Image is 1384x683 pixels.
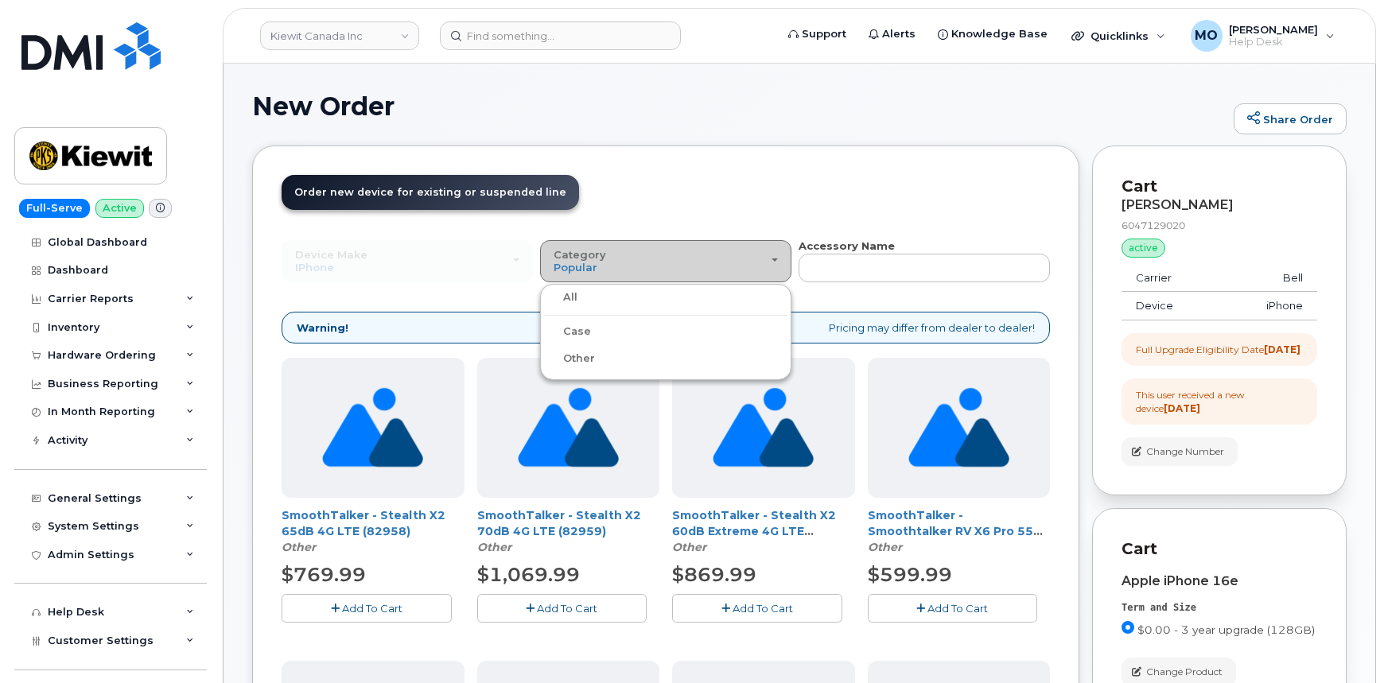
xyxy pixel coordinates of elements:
[672,594,842,622] button: Add To Cart
[868,540,902,554] em: Other
[554,248,606,261] span: Category
[554,261,597,274] span: Popular
[544,288,577,307] label: All
[297,320,348,336] strong: Warning!
[868,563,952,586] span: $599.99
[322,358,423,498] img: no_image_found-2caef05468ed5679b831cfe6fc140e25e0c280774317ffc20a367ab7fd17291e.png
[477,563,580,586] span: $1,069.99
[1136,388,1303,415] div: This user received a new device
[1122,574,1317,588] div: Apple iPhone 16e
[282,312,1050,344] div: Pricing may differ from dealer to dealer!
[544,349,595,368] label: Other
[477,540,511,554] em: Other
[1122,264,1220,293] td: Carrier
[342,602,402,615] span: Add To Cart
[537,602,597,615] span: Add To Cart
[282,507,465,555] div: SmoothTalker - Stealth X2 65dB 4G LTE (82958)
[672,507,855,555] div: SmoothTalker - Stealth X2 60dB Extreme 4G LTE (82960)
[282,563,366,586] span: $769.99
[544,322,591,341] label: Case
[1122,219,1317,232] div: 6047129020
[252,92,1226,120] h1: New Order
[477,508,641,538] a: SmoothTalker - Stealth X2 70dB 4G LTE (82959)
[1234,103,1347,135] a: Share Order
[282,508,445,538] a: SmoothTalker - Stealth X2 65dB 4G LTE (82958)
[477,507,660,555] div: SmoothTalker - Stealth X2 70dB 4G LTE (82959)
[477,594,647,622] button: Add To Cart
[518,358,619,498] img: no_image_found-2caef05468ed5679b831cfe6fc140e25e0c280774317ffc20a367ab7fd17291e.png
[1146,665,1223,679] span: Change Product
[672,540,706,554] em: Other
[1122,175,1317,198] p: Cart
[1122,537,1317,561] p: Cart
[868,508,1050,554] a: SmoothTalker - Smoothtalker RV X6 Pro 55dB 4G LTE (82953)
[713,358,814,498] img: no_image_found-2caef05468ed5679b831cfe6fc140e25e0c280774317ffc20a367ab7fd17291e.png
[1137,623,1315,636] span: $0.00 - 3 year upgrade (128GB)
[1122,198,1317,212] div: [PERSON_NAME]
[1122,292,1220,320] td: Device
[1264,343,1300,355] strong: [DATE]
[908,358,1009,498] img: no_image_found-2caef05468ed5679b831cfe6fc140e25e0c280774317ffc20a367ab7fd17291e.png
[672,508,836,554] a: SmoothTalker - Stealth X2 60dB Extreme 4G LTE (82960)
[1220,264,1317,293] td: Bell
[1315,614,1372,671] iframe: Messenger Launcher
[1122,601,1317,615] div: Term and Size
[282,540,316,554] em: Other
[927,602,988,615] span: Add To Cart
[868,594,1038,622] button: Add To Cart
[1220,292,1317,320] td: iPhone
[294,186,566,198] span: Order new device for existing or suspended line
[1146,444,1224,459] span: Change Number
[868,507,1051,555] div: SmoothTalker - Smoothtalker RV X6 Pro 55dB 4G LTE (82953)
[282,594,452,622] button: Add To Cart
[799,239,895,252] strong: Accessory Name
[733,602,793,615] span: Add To Cart
[1122,621,1134,634] input: $0.00 - 3 year upgrade (128GB)
[540,240,791,281] button: Category Popular
[1122,239,1165,258] div: active
[1164,402,1200,414] strong: [DATE]
[1122,437,1238,465] button: Change Number
[1136,343,1300,356] div: Full Upgrade Eligibility Date
[672,563,756,586] span: $869.99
